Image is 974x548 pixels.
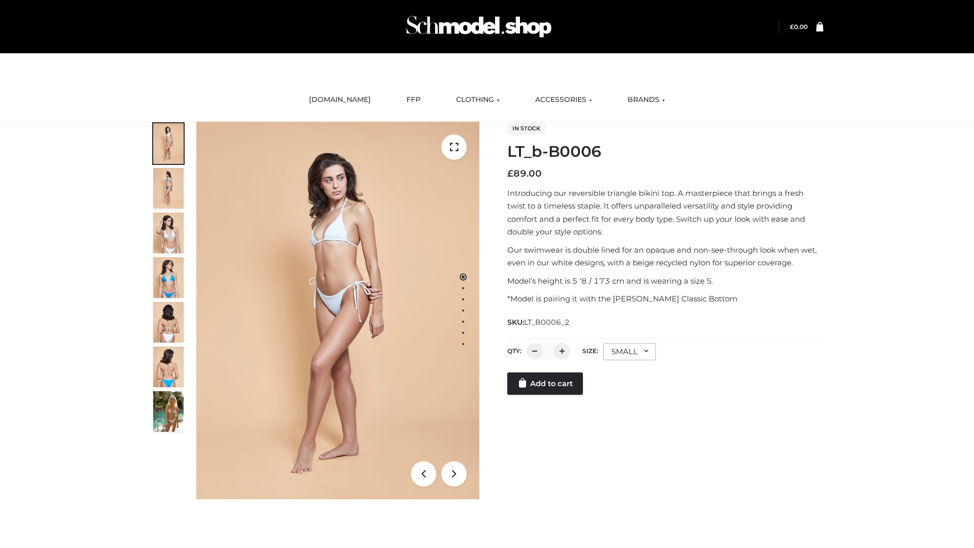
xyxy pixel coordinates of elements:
[448,89,507,111] a: CLOTHING
[603,343,656,360] div: SMALL
[524,318,570,327] span: LT_B0006_2
[507,122,545,134] span: In stock
[153,347,184,387] img: ArielClassicBikiniTop_CloudNine_AzureSky_OW114ECO_8-scaled.jpg
[507,275,823,288] p: Model’s height is 5 ‘8 / 173 cm and is wearing a size S.
[507,372,583,395] a: Add to cart
[153,123,184,164] img: ArielClassicBikiniTop_CloudNine_AzureSky_OW114ECO_1-scaled.jpg
[153,391,184,432] img: Arieltop_CloudNine_AzureSky2.jpg
[153,213,184,253] img: ArielClassicBikiniTop_CloudNine_AzureSky_OW114ECO_3-scaled.jpg
[301,89,378,111] a: [DOMAIN_NAME]
[528,89,600,111] a: ACCESSORIES
[507,244,823,269] p: Our swimwear is double lined for an opaque and non-see-through look when wet, even in our white d...
[790,23,808,30] a: £0.00
[153,257,184,298] img: ArielClassicBikiniTop_CloudNine_AzureSky_OW114ECO_4-scaled.jpg
[153,168,184,209] img: ArielClassicBikiniTop_CloudNine_AzureSky_OW114ECO_2-scaled.jpg
[620,89,673,111] a: BRANDS
[196,122,479,499] img: LT_b-B0006
[153,302,184,342] img: ArielClassicBikiniTop_CloudNine_AzureSky_OW114ECO_7-scaled.jpg
[790,23,808,30] bdi: 0.00
[507,143,823,161] h1: LT_b-B0006
[403,7,555,47] img: Schmodel Admin 964
[399,89,428,111] a: FFP
[507,316,571,328] span: SKU:
[507,292,823,305] p: *Model is pairing it with the [PERSON_NAME] Classic Bottom
[507,168,513,179] span: £
[582,347,598,355] label: Size:
[507,187,823,238] p: Introducing our reversible triangle bikini top. A masterpiece that brings a fresh twist to a time...
[507,168,542,179] bdi: 89.00
[507,347,521,355] label: QTY:
[790,23,794,30] span: £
